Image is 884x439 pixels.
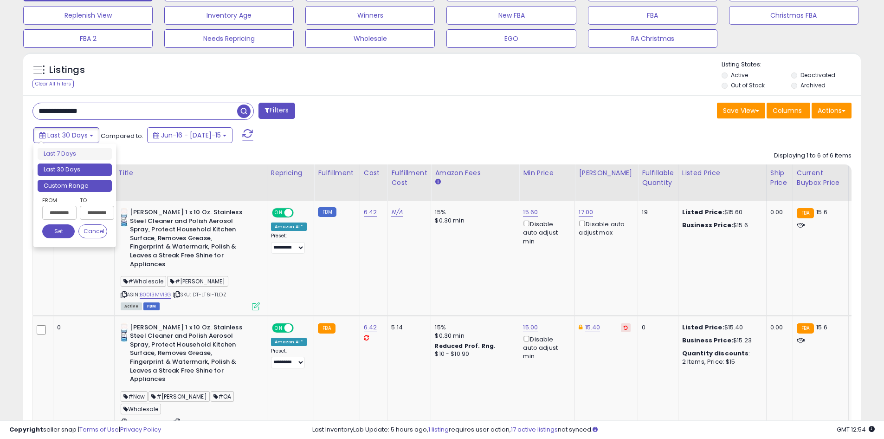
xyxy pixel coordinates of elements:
[305,6,435,25] button: Winners
[682,358,759,366] div: 2 Items, Price: $15
[161,131,221,140] span: Jun-16 - [DATE]-15
[391,208,402,217] a: N/A
[271,348,307,369] div: Preset:
[38,180,112,192] li: Custom Range
[816,208,827,216] span: 15.6
[523,219,568,246] div: Disable auto adjust min
[57,323,107,332] div: 0
[523,168,571,178] div: Min Price
[435,168,515,178] div: Amazon Fees
[164,6,294,25] button: Inventory Age
[585,323,600,332] a: 15.40
[770,323,786,332] div: 0.00
[318,168,355,178] div: Fulfillment
[312,426,875,434] div: Last InventoryLab Update: 5 hours ago, requires user action, not synced.
[428,425,449,434] a: 1 listing
[140,291,171,299] a: B0013MV1BG
[773,106,802,115] span: Columns
[588,6,717,25] button: FBA
[435,216,512,225] div: $0.30 min
[446,29,576,48] button: EGO
[642,323,671,332] div: 0
[271,223,307,231] div: Amazon AI *
[837,425,875,434] span: 2025-08-15 12:54 GMT
[682,168,762,178] div: Listed Price
[797,208,814,218] small: FBA
[364,168,384,178] div: Cost
[800,81,826,89] label: Archived
[682,221,733,229] b: Business Price:
[271,168,310,178] div: Repricing
[729,6,858,25] button: Christmas FBA
[273,209,284,217] span: ON
[42,196,75,205] label: From
[816,323,827,332] span: 15.6
[682,336,733,345] b: Business Price:
[523,323,538,332] a: 15.00
[148,391,209,402] span: #[PERSON_NAME]
[717,103,765,118] button: Save View
[364,323,377,332] a: 6.42
[101,131,143,140] span: Compared to:
[78,224,107,238] button: Cancel
[523,208,538,217] a: 15.60
[147,127,232,143] button: Jun-16 - [DATE]-15
[767,103,810,118] button: Columns
[130,208,243,271] b: [PERSON_NAME] 1 x 10 Oz. Stainless Steel Cleaner and Polish Aerosol Spray, Protect Household Kitc...
[23,6,153,25] button: Replenish View
[9,425,43,434] strong: Copyright
[47,131,88,140] span: Last 30 Days
[121,323,128,342] img: 41YIrCz1mQL._SL40_.jpg
[682,208,724,216] b: Listed Price:
[682,221,759,229] div: $15.6
[391,323,424,332] div: 5.14
[273,324,284,332] span: ON
[579,208,593,217] a: 17.00
[38,164,112,176] li: Last 30 Days
[642,168,674,188] div: Fulfillable Quantity
[579,219,631,237] div: Disable auto adjust max
[364,208,377,217] a: 6.42
[797,323,814,334] small: FBA
[121,208,128,227] img: 41YIrCz1mQL._SL40_.jpg
[305,29,435,48] button: Wholesale
[731,71,748,79] label: Active
[49,64,85,77] h5: Listings
[271,233,307,254] div: Preset:
[812,103,852,118] button: Actions
[120,425,161,434] a: Privacy Policy
[211,391,234,402] span: #OA
[391,168,427,188] div: Fulfillment Cost
[435,323,512,332] div: 15%
[800,71,835,79] label: Deactivated
[770,208,786,216] div: 0.00
[121,302,142,310] span: All listings currently available for purchase on Amazon
[121,391,148,402] span: #New
[435,350,512,358] div: $10 - $10.90
[167,276,228,287] span: #[PERSON_NAME]
[642,208,671,216] div: 19
[292,209,307,217] span: OFF
[23,29,153,48] button: FBA 2
[435,208,512,216] div: 15%
[797,168,845,188] div: Current Buybox Price
[42,224,75,238] button: Set
[32,79,74,88] div: Clear All Filters
[118,168,263,178] div: Title
[9,426,161,434] div: seller snap | |
[435,342,496,350] b: Reduced Prof. Rng.
[682,349,749,358] b: Quantity discounts
[774,151,852,160] div: Displaying 1 to 6 of 6 items
[682,336,759,345] div: $15.23
[770,168,789,188] div: Ship Price
[121,208,260,309] div: ASIN:
[271,338,307,346] div: Amazon AI *
[121,404,161,414] span: Wholesale
[173,291,226,298] span: | SKU: DT-LT6I-TLDZ
[435,178,440,186] small: Amazon Fees.
[130,323,243,386] b: [PERSON_NAME] 1 x 10 Oz. Stainless Steel Cleaner and Polish Aerosol Spray, Protect Household Kitc...
[588,29,717,48] button: RA Christmas
[121,276,167,287] span: #Wholesale
[38,148,112,160] li: Last 7 Days
[258,103,295,119] button: Filters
